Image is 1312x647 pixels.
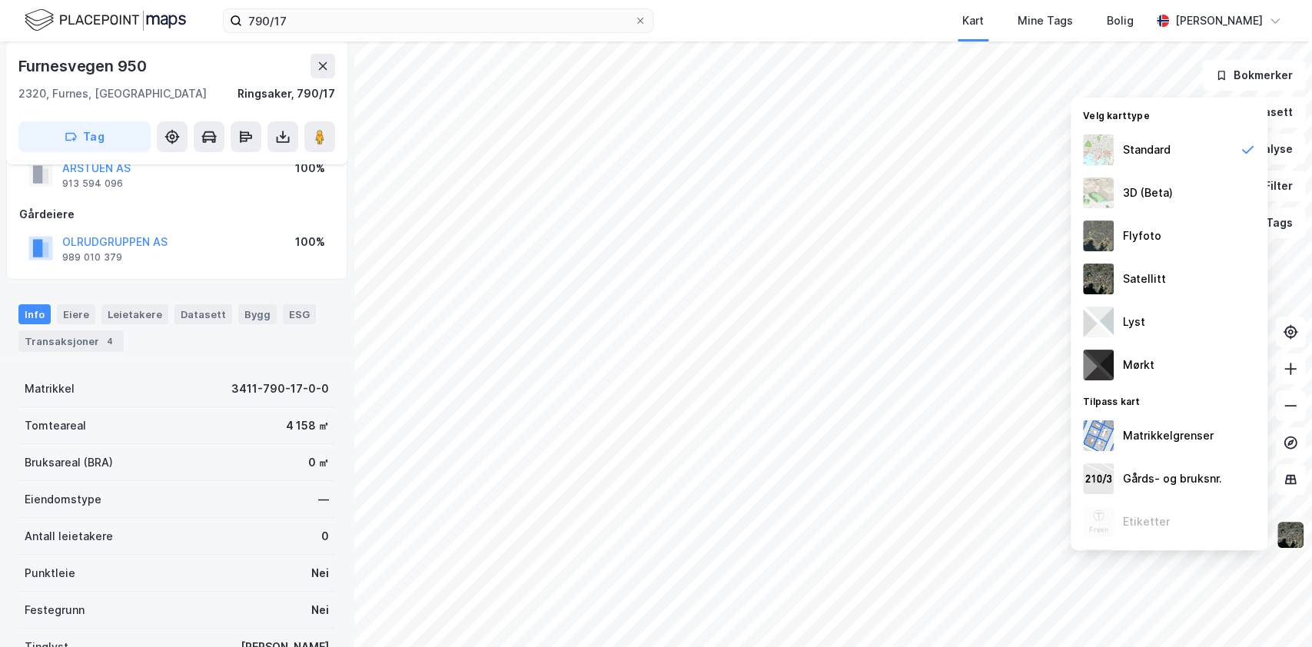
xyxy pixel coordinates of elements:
[1123,227,1161,245] div: Flyfoto
[1123,469,1222,488] div: Gårds- og bruksnr.
[1071,387,1267,414] div: Tilpass kart
[25,416,86,435] div: Tomteareal
[25,601,85,619] div: Festegrunn
[1123,184,1173,202] div: 3D (Beta)
[102,333,118,349] div: 4
[318,490,329,509] div: —
[311,564,329,582] div: Nei
[1123,270,1166,288] div: Satellitt
[308,453,329,472] div: 0 ㎡
[174,304,232,324] div: Datasett
[19,205,334,224] div: Gårdeiere
[25,527,113,546] div: Antall leietakere
[1276,520,1305,549] img: 9k=
[311,601,329,619] div: Nei
[1083,549,1114,580] img: majorOwner.b5e170eddb5c04bfeeff.jpeg
[25,453,113,472] div: Bruksareal (BRA)
[18,54,150,78] div: Furnesvegen 950
[1123,356,1154,374] div: Mørkt
[283,304,316,324] div: ESG
[57,304,95,324] div: Eiere
[25,7,186,34] img: logo.f888ab2527a4732fd821a326f86c7f29.svg
[1123,513,1170,531] div: Etiketter
[1202,60,1306,91] button: Bokmerker
[1083,350,1114,380] img: nCdM7BzjoCAAAAAElFTkSuQmCC
[238,304,277,324] div: Bygg
[1107,12,1134,30] div: Bolig
[18,304,51,324] div: Info
[18,121,151,152] button: Tag
[1083,420,1114,451] img: cadastreBorders.cfe08de4b5ddd52a10de.jpeg
[62,251,122,264] div: 989 010 379
[25,490,101,509] div: Eiendomstype
[1083,307,1114,337] img: luj3wr1y2y3+OchiMxRmMxRlscgabnMEmZ7DJGWxyBpucwSZnsMkZbHIGm5zBJmewyRlscgabnMEmZ7DJGWxyBpucwSZnsMkZ...
[1175,12,1263,30] div: [PERSON_NAME]
[1018,12,1073,30] div: Mine Tags
[1083,506,1114,537] img: Z
[321,527,329,546] div: 0
[1235,573,1312,647] div: Kontrollprogram for chat
[295,233,325,251] div: 100%
[1235,573,1312,647] iframe: Chat Widget
[1123,426,1214,445] div: Matrikkelgrenser
[231,380,329,398] div: 3411-790-17-0-0
[1083,178,1114,208] img: Z
[1083,463,1114,494] img: cadastreKeys.547ab17ec502f5a4ef2b.jpeg
[25,380,75,398] div: Matrikkel
[1083,134,1114,165] img: Z
[1083,264,1114,294] img: 9k=
[962,12,984,30] div: Kart
[101,304,168,324] div: Leietakere
[18,85,207,103] div: 2320, Furnes, [GEOGRAPHIC_DATA]
[1083,221,1114,251] img: Z
[25,564,75,582] div: Punktleie
[1123,313,1145,331] div: Lyst
[242,9,634,32] input: Søk på adresse, matrikkel, gårdeiere, leietakere eller personer
[295,159,325,178] div: 100%
[286,416,329,435] div: 4 158 ㎡
[1123,141,1171,159] div: Standard
[1232,171,1306,201] button: Filter
[237,85,335,103] div: Ringsaker, 790/17
[1071,101,1267,128] div: Velg karttype
[62,178,123,190] div: 913 594 096
[18,330,124,352] div: Transaksjoner
[1234,207,1306,238] button: Tags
